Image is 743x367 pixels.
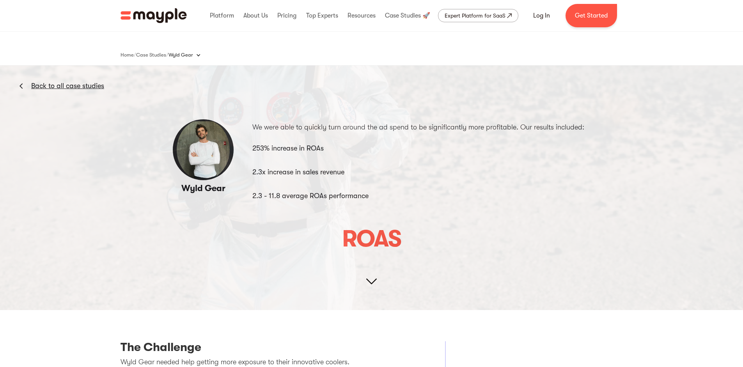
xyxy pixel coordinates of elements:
[346,3,378,28] div: Resources
[121,8,187,23] a: home
[166,51,168,59] div: /
[438,9,518,22] a: Expert Platform for SaaS
[445,11,505,20] div: Expert Platform for SaaS
[31,81,104,90] a: Back to all case studies
[121,8,187,23] img: Mayple logo
[275,3,298,28] div: Pricing
[566,4,617,27] a: Get Started
[208,3,236,28] div: Platform
[121,341,422,357] h3: The Challenge
[168,47,209,63] div: Wyld Gear
[524,6,559,25] a: Log In
[121,50,134,60] a: Home
[136,50,166,60] a: Case Studies
[168,51,193,59] div: Wyld Gear
[134,51,136,59] div: /
[241,3,270,28] div: About Us
[304,3,340,28] div: Top Experts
